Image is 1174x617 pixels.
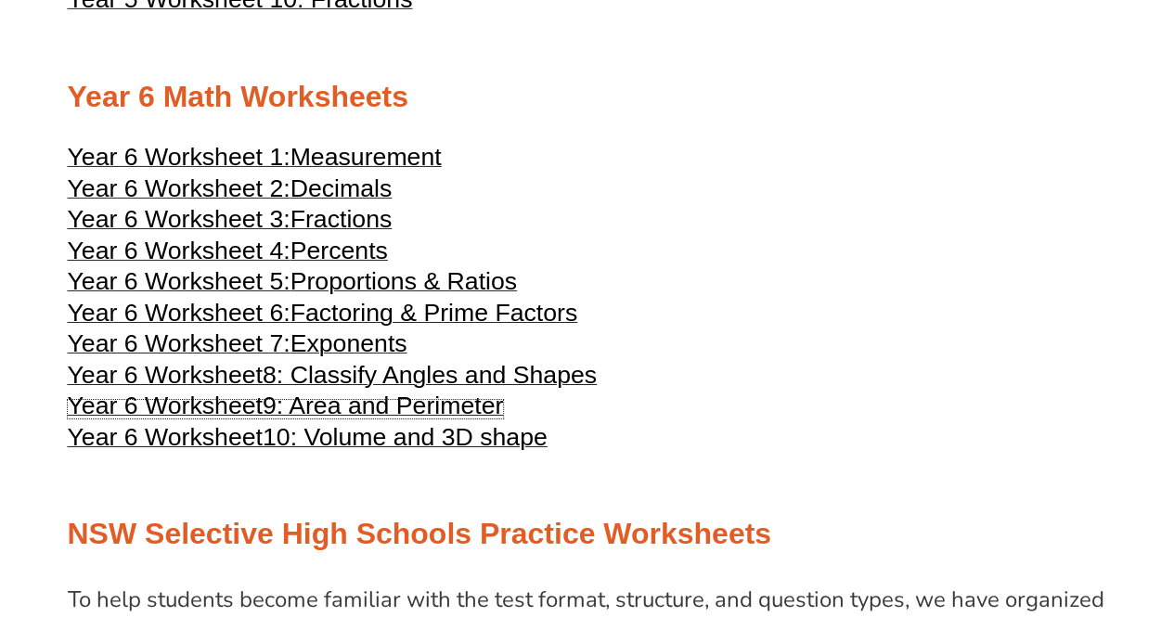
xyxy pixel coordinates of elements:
[68,174,290,202] span: Year 6 Worksheet 2:
[68,151,442,170] a: Year 6 Worksheet 1:Measurement
[68,338,407,356] a: Year 6 Worksheet 7:Exponents
[68,361,263,389] span: Year 6 Worksheet
[68,213,393,232] a: Year 6 Worksheet 3:Fractions
[263,423,548,451] span: 10: Volume and 3D shape
[263,392,503,419] span: 9: Area and Perimeter
[68,183,393,201] a: Year 6 Worksheet 2:Decimals
[290,143,442,171] span: Measurement
[68,515,1107,554] h2: NSW Selective High Schools Practice Worksheets
[68,307,578,326] a: Year 6 Worksheet 6:Factoring & Prime Factors
[68,431,548,450] a: Year 6 Worksheet10: Volume and 3D shape
[290,299,578,327] span: Factoring & Prime Factors
[68,423,263,451] span: Year 6 Worksheet
[290,237,388,264] span: Percents
[68,299,290,327] span: Year 6 Worksheet 6:
[68,392,263,419] span: Year 6 Worksheet
[68,276,518,294] a: Year 6 Worksheet 5:Proportions & Ratios
[68,329,290,357] span: Year 6 Worksheet 7:
[68,143,290,171] span: Year 6 Worksheet 1:
[68,369,598,388] a: Year 6 Worksheet8: Classify Angles and Shapes
[290,267,517,295] span: Proportions & Ratios
[68,205,290,233] span: Year 6 Worksheet 3:
[68,267,290,295] span: Year 6 Worksheet 5:
[68,245,388,264] a: Year 6 Worksheet 4:Percents
[68,78,1107,117] h2: Year 6 Math Worksheets
[290,174,393,202] span: Decimals
[290,329,407,357] span: Exponents
[68,400,504,418] a: Year 6 Worksheet9: Area and Perimeter
[290,205,393,233] span: Fractions
[865,407,1174,617] iframe: Chat Widget
[68,237,290,264] span: Year 6 Worksheet 4:
[263,361,597,389] span: 8: Classify Angles and Shapes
